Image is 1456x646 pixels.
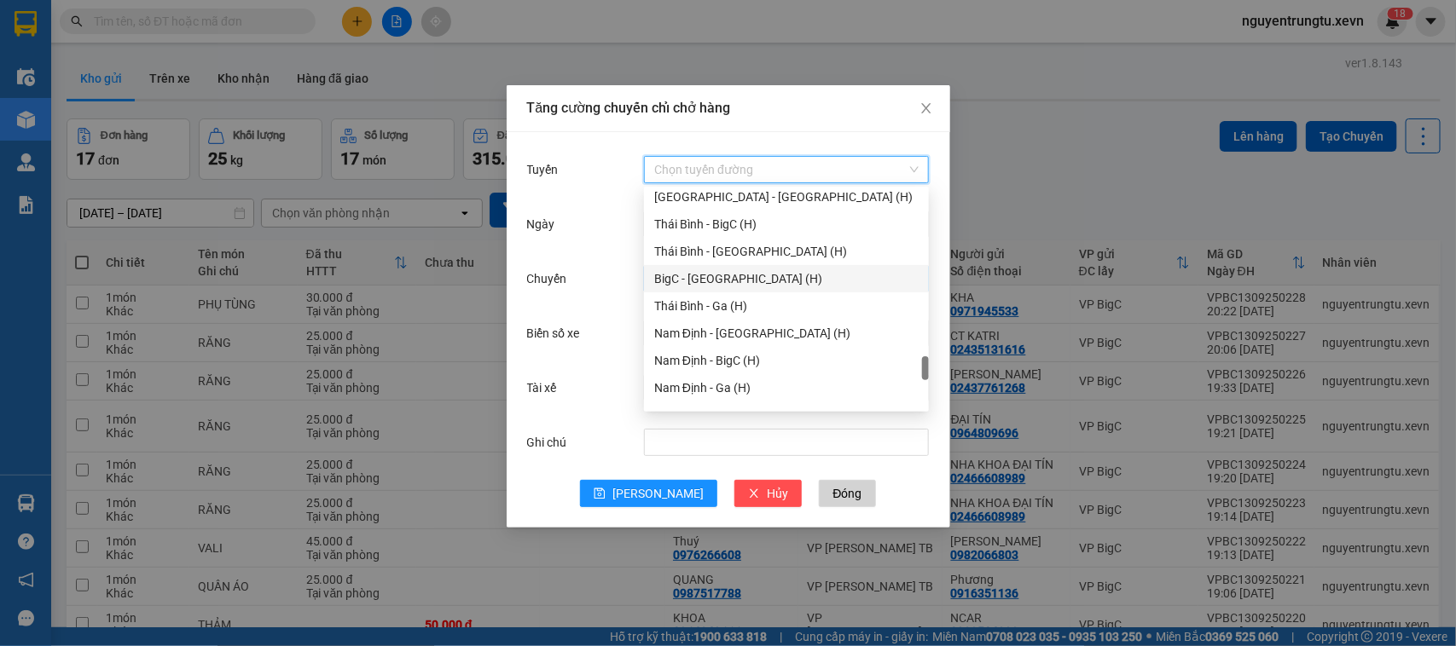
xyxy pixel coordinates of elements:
[654,215,919,234] div: Thái Bình - BigC (H)
[644,265,929,292] div: BigC - Thái Bình (H)
[654,297,919,315] div: Thái Bình - Ga (H)
[734,480,802,507] button: closeHủy
[919,101,933,115] span: close
[654,269,919,288] div: BigC - [GEOGRAPHIC_DATA] (H)
[644,238,929,265] div: Thái Bình - Hà Đông (H)
[644,183,929,211] div: Thanh Hóa - Hà Đông (H)
[527,435,576,449] label: Ghi chú
[644,292,929,320] div: Thái Bình - Ga (H)
[527,163,567,176] label: Tuyến
[644,320,929,347] div: Nam Định - Hà Đông (H)
[644,211,929,238] div: Thái Bình - BigC (H)
[654,324,919,343] div: Nam Định - [GEOGRAPHIC_DATA] (H)
[527,381,566,395] label: Tài xế
[527,99,930,118] div: Tăng cường chuyến chỉ chở hàng
[527,272,576,286] label: Chuyến
[902,85,950,133] button: Close
[654,242,919,261] div: Thái Bình - [GEOGRAPHIC_DATA] (H)
[832,484,861,503] span: Đóng
[527,217,564,231] label: Ngày
[644,429,929,456] input: Ghi chú
[644,374,929,401] div: Nam Định - Ga (H)
[644,401,929,429] div: Ninh Bình - Hà Đông (H)
[594,487,606,501] span: save
[654,406,919,424] div: [GEOGRAPHIC_DATA] - [GEOGRAPHIC_DATA] (H)
[580,480,717,507] button: save[PERSON_NAME]
[767,484,788,503] span: Hủy
[819,480,875,507] button: Đóng
[654,351,919,370] div: Nam Định - BigC (H)
[612,484,704,503] span: [PERSON_NAME]
[527,326,589,340] label: Biển số xe
[644,347,929,374] div: Nam Định - BigC (H)
[654,187,919,206] div: [GEOGRAPHIC_DATA] - [GEOGRAPHIC_DATA] (H)
[748,487,760,501] span: close
[654,378,919,397] div: Nam Định - Ga (H)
